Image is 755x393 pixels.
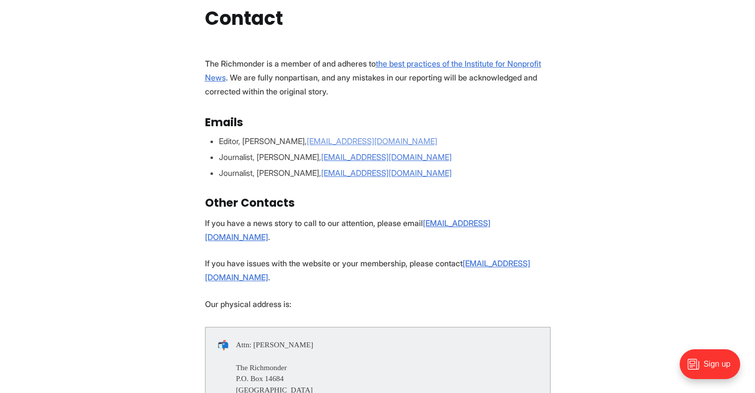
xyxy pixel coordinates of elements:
[219,135,550,147] li: Editor, [PERSON_NAME],
[205,197,550,210] h3: Other Contacts
[205,218,490,242] a: [EMAIL_ADDRESS][DOMAIN_NAME]
[219,167,550,179] li: Journalist, [PERSON_NAME],
[321,152,452,162] a: [EMAIL_ADDRESS][DOMAIN_NAME]
[205,297,550,311] p: Our physical address is:
[205,57,550,98] p: The Richmonder is a member of and adheres to . We are fully nonpartisan, and any mistakes in our ...
[205,256,550,284] p: If you have issues with the website or your membership, please contact .
[307,136,437,146] a: [EMAIL_ADDRESS][DOMAIN_NAME]
[321,168,452,178] a: [EMAIL_ADDRESS][DOMAIN_NAME]
[219,151,550,163] li: Journalist, [PERSON_NAME],
[205,116,550,129] h3: Emails
[671,344,755,393] iframe: portal-trigger
[205,216,550,244] p: If you have a news story to call to our attention, please email .
[205,8,283,29] h1: Contact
